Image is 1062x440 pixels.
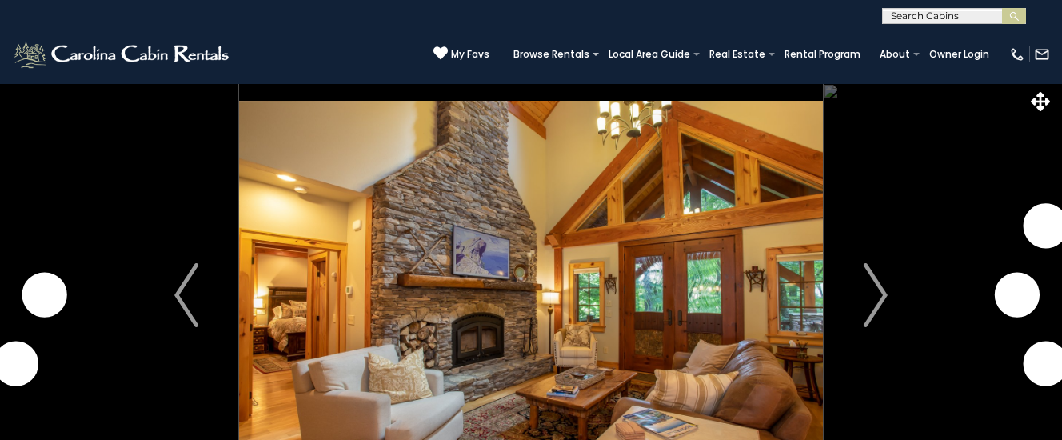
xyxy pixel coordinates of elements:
[1009,46,1025,62] img: phone-regular-white.png
[864,263,888,327] img: arrow
[601,43,698,66] a: Local Area Guide
[505,43,597,66] a: Browse Rentals
[12,38,234,70] img: White-1-2.png
[1034,46,1050,62] img: mail-regular-white.png
[433,46,489,62] a: My Favs
[701,43,773,66] a: Real Estate
[921,43,997,66] a: Owner Login
[451,47,489,62] span: My Favs
[872,43,918,66] a: About
[174,263,198,327] img: arrow
[777,43,868,66] a: Rental Program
